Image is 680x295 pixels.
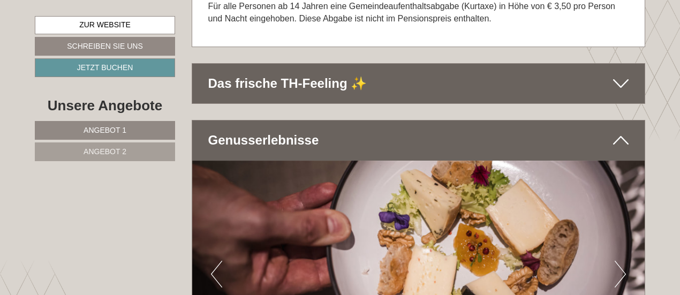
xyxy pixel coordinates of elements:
[84,126,126,134] span: Angebot 1
[35,37,175,56] a: Schreiben Sie uns
[192,64,645,103] div: Das frische TH-Feeling ✨
[35,16,175,34] a: Zur Website
[615,261,626,288] button: Next
[84,147,126,156] span: Angebot 2
[192,120,645,160] div: Genuss­erlebnisse
[211,261,222,288] button: Previous
[35,58,175,77] a: Jetzt buchen
[208,1,629,25] p: Für alle Personen ab 14 Jahren eine Gemeindeaufenthaltsabgabe (Kurtaxe) in Höhe von € 3,50 pro Pe...
[35,96,175,116] div: Unsere Angebote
